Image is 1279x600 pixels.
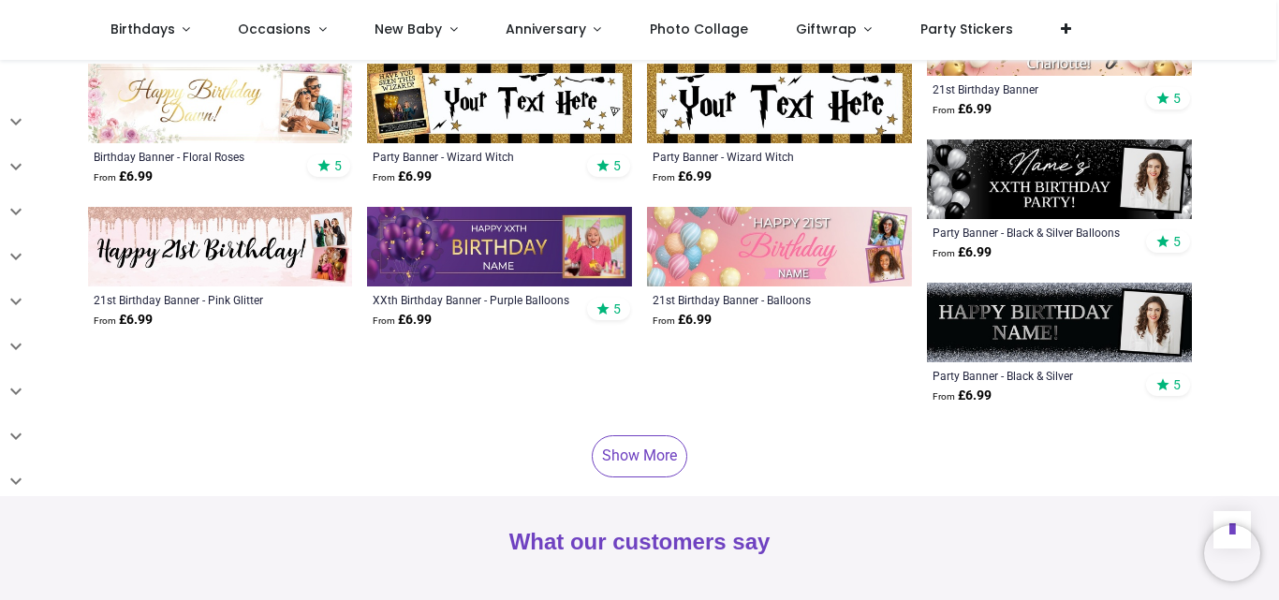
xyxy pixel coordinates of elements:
[920,20,1013,38] span: Party Stickers
[506,20,586,38] span: Anniversary
[367,207,632,286] img: Personalised Happy XXth Birthday Banner - Purple Balloons - Add Name & 1 Photo
[373,172,395,183] span: From
[94,292,297,307] a: 21st Birthday Banner - Pink Glitter
[653,315,675,326] span: From
[1173,90,1181,107] span: 5
[94,172,116,183] span: From
[613,157,621,174] span: 5
[94,315,116,326] span: From
[933,243,992,262] strong: £ 6.99
[375,20,442,38] span: New Baby
[933,100,992,119] strong: £ 6.99
[94,311,153,329] strong: £ 6.99
[933,387,992,405] strong: £ 6.99
[927,283,1192,362] img: Personalised Party Banner - Black & Silver - Custom Text & 1 Photo
[592,435,687,476] a: Show More
[650,20,748,38] span: Photo Collage
[933,248,955,258] span: From
[373,149,576,164] a: Party Banner - Wizard Witch
[933,368,1136,383] a: Party Banner - Black & Silver
[373,168,432,186] strong: £ 6.99
[933,391,955,402] span: From
[373,292,576,307] a: XXth Birthday Banner - Purple Balloons
[88,526,1192,558] h2: What our customers say
[933,105,955,115] span: From
[238,20,311,38] span: Occasions
[647,64,912,143] img: Personalised Party Banner - Wizard Witch - Custom Text
[653,292,856,307] a: 21st Birthday Banner - Balloons
[653,172,675,183] span: From
[373,315,395,326] span: From
[373,311,432,329] strong: £ 6.99
[653,149,856,164] a: Party Banner - Wizard Witch
[110,20,175,38] span: Birthdays
[796,20,857,38] span: Giftwrap
[647,207,912,286] img: Personalised Happy 21st Birthday Banner - Balloons - Custom Name & 2 Photo Upload
[1173,233,1181,250] span: 5
[933,81,1136,96] a: 21st Birthday Banner
[94,149,297,164] a: Birthday Banner - Floral Roses
[1173,376,1181,393] span: 5
[334,157,342,174] span: 5
[367,64,632,143] img: Personalised Party Banner - Wizard Witch - Custom Text & 1 Photo Upload
[927,139,1192,219] img: Personalised Party Banner - Black & Silver Balloons - Custom Text & 1 Photo Upload
[653,311,712,329] strong: £ 6.99
[1204,525,1260,581] iframe: Brevo live chat
[88,64,353,143] img: Personalised Birthday Banner - Floral Roses - Custom Name
[933,225,1136,240] a: Party Banner - Black & Silver Balloons
[94,168,153,186] strong: £ 6.99
[88,207,353,286] img: Personalised Happy 21st Birthday Banner - Pink Glitter - 2 Photo Upload
[613,300,621,317] span: 5
[653,168,712,186] strong: £ 6.99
